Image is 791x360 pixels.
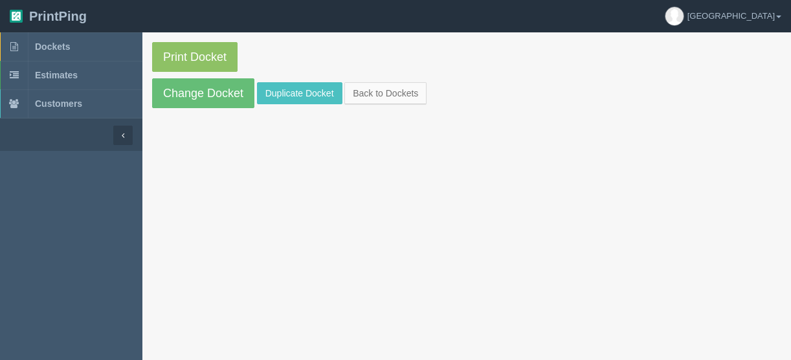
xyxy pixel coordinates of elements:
[35,98,82,109] span: Customers
[10,10,23,23] img: logo-3e63b451c926e2ac314895c53de4908e5d424f24456219fb08d385ab2e579770.png
[152,78,254,108] a: Change Docket
[152,42,238,72] a: Print Docket
[344,82,427,104] a: Back to Dockets
[257,82,342,104] a: Duplicate Docket
[35,41,70,52] span: Dockets
[665,7,684,25] img: avatar_default-7531ab5dedf162e01f1e0bb0964e6a185e93c5c22dfe317fb01d7f8cd2b1632c.jpg
[35,70,78,80] span: Estimates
